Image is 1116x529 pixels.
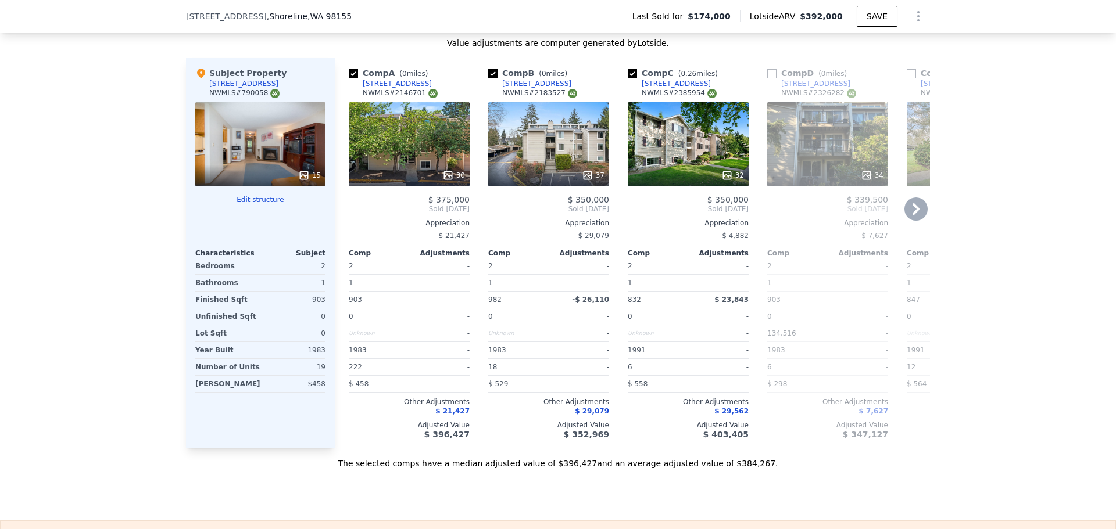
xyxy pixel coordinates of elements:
div: 1 [263,275,325,291]
div: $458 [265,376,325,392]
div: Comp [907,249,967,258]
div: [STREET_ADDRESS] [363,79,432,88]
span: 0 [402,70,407,78]
span: $ 350,000 [707,195,749,204]
div: 30 [442,170,465,181]
div: - [830,342,888,358]
div: Appreciation [628,218,749,228]
div: 903 [263,292,325,308]
div: The selected comps have a median adjusted value of $396,427 and an average adjusted value of $384... [186,448,930,469]
div: Lot Sqft [195,325,258,341]
div: Appreciation [907,218,1028,228]
div: - [551,308,609,325]
a: [STREET_ADDRESS] [907,79,990,88]
span: 2 [349,262,353,270]
div: Appreciation [349,218,470,228]
span: $ 558 [628,380,648,388]
a: [STREET_ADDRESS] [488,79,571,88]
div: Comp D [767,67,852,79]
span: 2 [907,262,911,270]
div: Other Adjustments [767,397,888,406]
div: Adjustments [549,249,609,258]
span: $ 29,079 [578,232,609,240]
span: Sold [DATE] [628,204,749,214]
div: - [551,376,609,392]
div: 6 [767,359,825,375]
div: 1983 [488,342,546,358]
span: 903 [349,296,362,304]
span: $ 564 [907,380,927,388]
div: - [412,325,470,341]
div: - [830,359,888,375]
div: Other Adjustments [907,397,1028,406]
a: [STREET_ADDRESS] [628,79,711,88]
div: NWMLS # 2183527 [502,88,577,98]
div: Comp [349,249,409,258]
img: NWMLS Logo [707,89,717,98]
div: - [551,258,609,274]
span: Sold [DATE] [767,204,888,214]
span: $ 529 [488,380,508,388]
a: [STREET_ADDRESS] [349,79,432,88]
div: 1991 [628,342,686,358]
div: - [830,258,888,274]
div: 18 [488,359,546,375]
span: $ 7,627 [861,232,888,240]
div: - [412,376,470,392]
span: 0.26 [681,70,696,78]
div: [STREET_ADDRESS] [502,79,571,88]
div: 0 [263,308,325,325]
div: 0 [263,325,325,341]
div: - [412,308,470,325]
div: - [691,376,749,392]
div: 34 [861,170,884,181]
span: ( miles) [814,70,852,78]
span: 0 [767,312,772,321]
span: ( miles) [534,70,572,78]
div: - [830,308,888,325]
div: Comp B [488,67,572,79]
div: - [691,325,749,341]
div: 1 [907,275,965,291]
div: Unknown [488,325,546,341]
span: Sold [DATE] [349,204,470,214]
span: Sold [DATE] [488,204,609,214]
img: NWMLS Logo [568,89,577,98]
span: 0 [542,70,546,78]
div: Number of Units [195,359,260,375]
div: 222 [349,359,407,375]
span: $174,000 [688,10,731,22]
span: 0 [628,312,632,321]
span: $ 23,843 [714,296,749,304]
div: Characteristics [195,249,260,258]
div: - [691,308,749,325]
div: - [412,258,470,274]
div: NWMLS # 790058 [209,88,280,98]
div: - [830,376,888,392]
span: -$ 26,110 [572,296,609,304]
div: NWMLS # 2385954 [642,88,717,98]
div: - [412,359,470,375]
span: , Shoreline [267,10,352,22]
div: [STREET_ADDRESS] [209,79,278,88]
span: 0 [349,312,353,321]
div: Appreciation [488,218,609,228]
div: Appreciation [767,218,888,228]
div: [STREET_ADDRESS] [781,79,850,88]
div: Finished Sqft [195,292,258,308]
div: 1 [488,275,546,291]
div: - [412,292,470,308]
span: $ 21,427 [439,232,470,240]
div: - [551,342,609,358]
div: Other Adjustments [488,397,609,406]
div: 1 [349,275,407,291]
button: Edit structure [195,195,325,204]
div: Adjusted Value [628,420,749,430]
span: , WA 98155 [307,12,352,21]
div: Comp C [628,67,722,79]
div: Adjusted Value [767,420,888,430]
span: $ 298 [767,380,787,388]
span: $392,000 [800,12,843,21]
div: Unknown [349,325,407,341]
div: 37 [582,170,604,181]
